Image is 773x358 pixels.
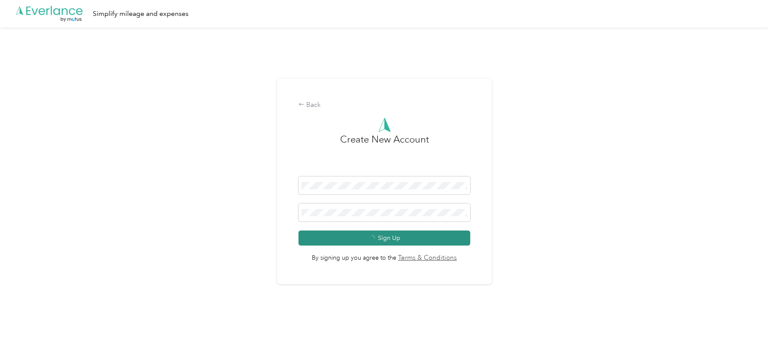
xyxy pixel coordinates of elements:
[396,253,457,263] a: Terms & Conditions
[93,9,189,19] div: Simplify mileage and expenses
[340,132,429,176] h3: Create New Account
[298,100,470,110] div: Back
[298,246,470,263] span: By signing up you agree to the
[298,231,470,246] button: Sign Up
[725,310,773,358] iframe: Everlance-gr Chat Button Frame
